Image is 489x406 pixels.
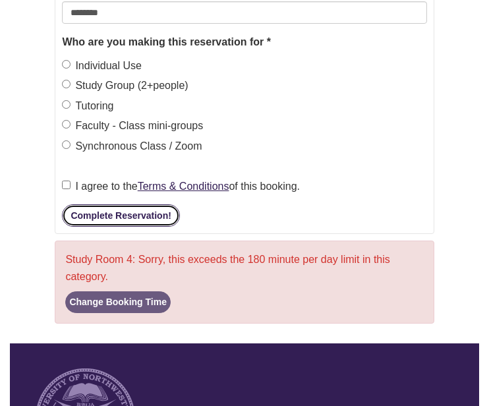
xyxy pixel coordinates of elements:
button: Complete Reservation! [62,204,179,227]
label: Individual Use [62,57,142,74]
a: Terms & Conditions [138,181,229,192]
label: Faculty - Class mini-groups [62,117,203,134]
legend: Who are you making this reservation for * [62,34,426,51]
input: Study Group (2+people) [62,80,71,88]
label: Study Group (2+people) [62,77,188,94]
input: Faculty - Class mini-groups [62,120,71,129]
a: Change Booking Time [65,291,171,313]
input: Tutoring [62,100,71,109]
input: Synchronous Class / Zoom [62,140,71,149]
label: Synchronous Class / Zoom [62,138,202,155]
input: I agree to theTerms & Conditionsof this booking. [62,181,71,189]
div: Error encountered [55,241,434,324]
label: Tutoring [62,98,113,115]
input: Individual Use [62,60,71,69]
p: Study Room 4: Sorry, this exceeds the 180 minute per day limit in this category. [65,251,423,285]
label: I agree to the of this booking. [62,178,300,195]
